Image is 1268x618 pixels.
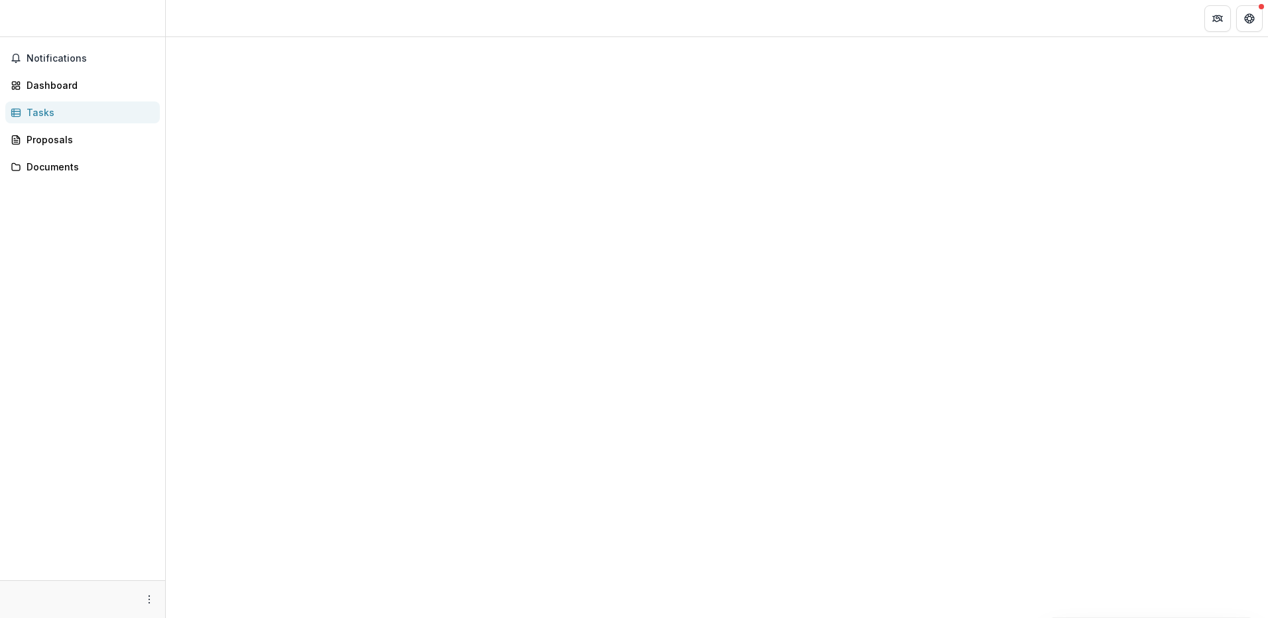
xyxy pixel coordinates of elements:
a: Dashboard [5,74,160,96]
button: Partners [1204,5,1231,32]
a: Tasks [5,101,160,123]
button: Get Help [1236,5,1263,32]
span: Notifications [27,53,155,64]
div: Documents [27,160,149,174]
a: Proposals [5,129,160,151]
button: More [141,591,157,607]
a: Documents [5,156,160,178]
button: Notifications [5,48,160,69]
div: Tasks [27,105,149,119]
div: Dashboard [27,78,149,92]
div: Proposals [27,133,149,147]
